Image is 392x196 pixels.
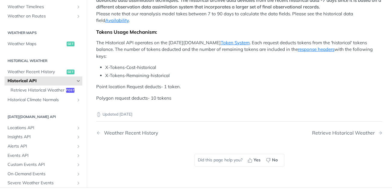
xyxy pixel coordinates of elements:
div: Tokens Usage Mechanism: [96,29,383,35]
span: Weather Maps [8,41,65,47]
a: Events APIShow subpages for Events API [5,151,82,160]
button: Show subpages for Weather Timelines [76,5,81,9]
p: Polygon request deducts- 10 tokens [96,95,383,102]
nav: Pagination Controls [96,124,383,142]
button: Show subpages for Historical Climate Normals [76,98,81,102]
button: Show subpages for On-Demand Events [76,172,81,176]
span: get [67,69,74,74]
button: Show subpages for Severe Weather Events [76,181,81,185]
span: Custom Events API [8,162,74,168]
a: Historical APIHide subpages for Historical API [5,76,82,86]
span: Alerts API [8,143,74,149]
div: Retrieve Historical Weather [312,130,378,136]
span: post [66,88,74,92]
button: Show subpages for Events API [76,153,81,158]
a: Next Page: Retrieve Historical Weather [312,130,383,136]
a: Alerts APIShow subpages for Alerts API [5,142,82,151]
li: X-Tokens-Remaining-historical [105,72,383,79]
h2: Weather Maps [5,30,82,36]
a: On-Demand EventsShow subpages for On-Demand Events [5,170,82,179]
a: Availability [105,17,129,23]
div: Did this page help you? [194,154,284,166]
button: Show subpages for Weather on Routes [76,14,81,18]
a: Weather on RoutesShow subpages for Weather on Routes [5,11,82,20]
button: Hide subpages for Historical API [76,79,81,83]
button: Show subpages for Custom Events API [76,162,81,167]
a: Weather TimelinesShow subpages for Weather Timelines [5,2,82,11]
li: X-Tokens-Cost-historical [105,64,383,71]
span: Severe Weather Events [8,180,74,186]
a: Token System [221,40,250,45]
p: Point location Request deducts- 1 token. [96,83,383,90]
span: Historical API [8,78,74,84]
a: Historical Climate NormalsShow subpages for Historical Climate Normals [5,95,82,104]
span: Weather Recent History [8,69,65,75]
span: Weather on Routes [8,13,74,19]
h2: [DATE][DOMAIN_NAME] API [5,114,82,120]
a: response headers [298,46,334,52]
a: Insights APIShow subpages for Insights API [5,132,82,142]
a: Custom Events APIShow subpages for Custom Events API [5,160,82,169]
button: Show subpages for Insights API [76,135,81,139]
span: Events API [8,152,74,158]
span: Historical Climate Normals [8,97,74,103]
button: Show subpages for Alerts API [76,144,81,149]
span: Weather Timelines [8,4,74,10]
a: Retrieve Historical Weatherpost [8,86,82,95]
h2: Historical Weather [5,58,82,63]
button: No [264,156,281,165]
p: Updated [DATE] [96,111,383,117]
div: Weather Recent History [101,130,158,136]
span: Insights API [8,134,74,140]
span: Retrieve Historical Weather [11,87,65,93]
button: Show subpages for Locations API [76,126,81,130]
a: Weather Mapsget [5,39,82,48]
button: Yes [245,156,264,165]
span: On-Demand Events [8,171,74,177]
p: The Historical API operates on the [DATE][DOMAIN_NAME] . Each request deducts tokens from the 'hi... [96,39,383,60]
span: get [67,42,74,46]
a: Weather Recent Historyget [5,67,82,76]
span: No [272,157,278,163]
a: Previous Page: Weather Recent History [96,130,219,136]
span: Locations API [8,125,74,131]
a: Locations APIShow subpages for Locations API [5,123,82,132]
a: Severe Weather EventsShow subpages for Severe Weather Events [5,179,82,188]
span: Yes [254,157,261,163]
